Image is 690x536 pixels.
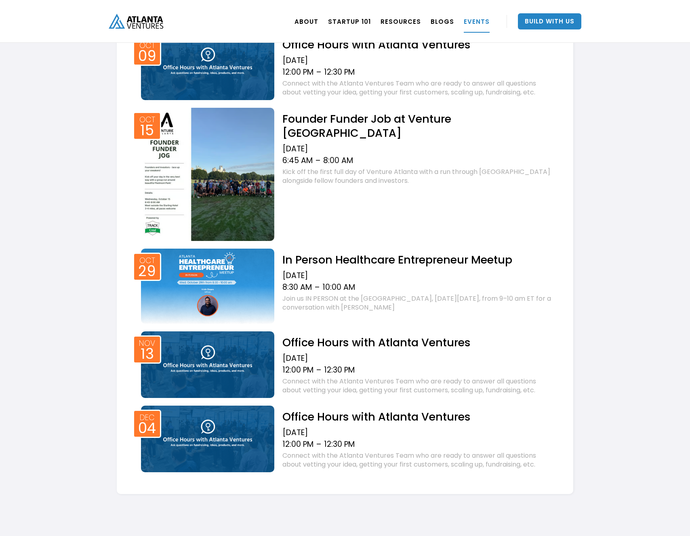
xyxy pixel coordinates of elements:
img: Event thumb [141,331,274,398]
h2: Office Hours with Atlanta Ventures [282,38,553,52]
img: Event thumb [141,406,274,472]
a: Event thumbOct15Founder Funder Job at Venture [GEOGRAPHIC_DATA][DATE]6:45 AM–8:00 AMKick off the ... [137,106,553,241]
div: Oct [139,42,155,49]
a: Startup 101 [328,10,371,33]
img: Event thumb [141,108,274,241]
img: Event thumb [141,33,274,100]
div: [DATE] [282,271,553,281]
img: Event thumb [141,249,274,323]
div: 29 [138,265,156,277]
div: Kick off the first full day of Venture Atlanta with a run through [GEOGRAPHIC_DATA] alongside fel... [282,167,553,185]
a: RESOURCES [381,10,421,33]
div: 8:00 AM [323,156,353,165]
div: Join us IN PERSON at the [GEOGRAPHIC_DATA], [DATE][DATE], from 9–10 am ET for a conversation with... [282,294,553,312]
div: – [315,283,320,292]
div: – [316,365,321,375]
div: Oct [139,257,155,264]
a: ABOUT [295,10,318,33]
div: [DATE] [282,144,553,154]
div: 04 [138,422,156,434]
div: 15 [140,124,154,136]
div: 09 [138,50,156,62]
div: 13 [141,348,154,360]
div: 12:00 PM [282,440,313,449]
div: 12:30 PM [324,67,355,77]
div: 12:00 PM [282,67,313,77]
h2: Office Hours with Atlanta Ventures [282,335,553,350]
div: 12:30 PM [324,440,355,449]
div: 6:45 AM [282,156,313,165]
div: Connect with the Atlanta Ventures Team who are ready to answer all questions about vetting your i... [282,451,553,469]
a: EVENTS [464,10,490,33]
div: – [316,440,321,449]
div: Connect with the Atlanta Ventures Team who are ready to answer all questions about vetting your i... [282,377,553,395]
div: – [316,156,320,165]
div: Connect with the Atlanta Ventures Team who are ready to answer all questions about vetting your i... [282,79,553,97]
h2: Founder Funder Job at Venture [GEOGRAPHIC_DATA] [282,112,553,140]
a: Build With Us [518,13,581,29]
a: Event thumbOct29In Person Healthcare Entrepreneur Meetup[DATE]8:30 AM–10:00 AMJoin us IN PERSON a... [137,247,553,323]
a: BLOGS [431,10,454,33]
div: [DATE] [282,56,553,65]
a: Event thumbNov13Office Hours with Atlanta Ventures[DATE]12:00 PM–12:30 PMConnect with the Atlanta... [137,329,553,398]
div: [DATE] [282,354,553,363]
div: 8:30 AM [282,283,312,292]
div: – [316,67,321,77]
div: 12:00 PM [282,365,313,375]
a: Event thumbDec04Office Hours with Atlanta Ventures[DATE]12:00 PM–12:30 PMConnect with the Atlanta... [137,404,553,472]
div: 12:30 PM [324,365,355,375]
div: Oct [139,116,155,124]
div: [DATE] [282,428,553,438]
h2: Office Hours with Atlanta Ventures [282,410,553,424]
h2: In Person Healthcare Entrepreneur Meetup [282,253,553,267]
div: Nov [139,339,155,347]
div: 10:00 AM [322,283,355,292]
div: Dec [140,414,155,421]
a: Event thumbOct09Office Hours with Atlanta Ventures[DATE]12:00 PM–12:30 PMConnect with the Atlanta... [137,31,553,100]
